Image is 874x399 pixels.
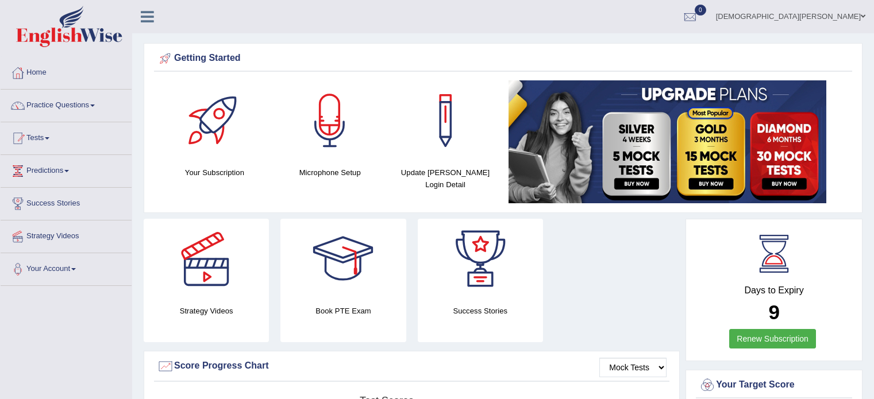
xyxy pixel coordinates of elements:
a: Success Stories [1,188,132,216]
h4: Strategy Videos [144,305,269,317]
h4: Days to Expiry [699,285,849,296]
b: 9 [768,301,779,323]
a: Home [1,57,132,86]
div: Score Progress Chart [157,358,667,375]
div: Getting Started [157,50,849,67]
a: Your Account [1,253,132,282]
a: Renew Subscription [729,329,816,348]
a: Predictions [1,155,132,184]
div: Your Target Score [699,377,849,394]
a: Tests [1,122,132,151]
a: Strategy Videos [1,220,132,249]
h4: Update [PERSON_NAME] Login Detail [394,166,498,191]
h4: Microphone Setup [278,166,382,179]
a: Practice Questions [1,90,132,118]
h4: Success Stories [418,305,543,317]
h4: Book PTE Exam [280,305,406,317]
img: small5.jpg [509,80,826,203]
h4: Your Subscription [163,166,267,179]
span: 0 [695,5,706,16]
